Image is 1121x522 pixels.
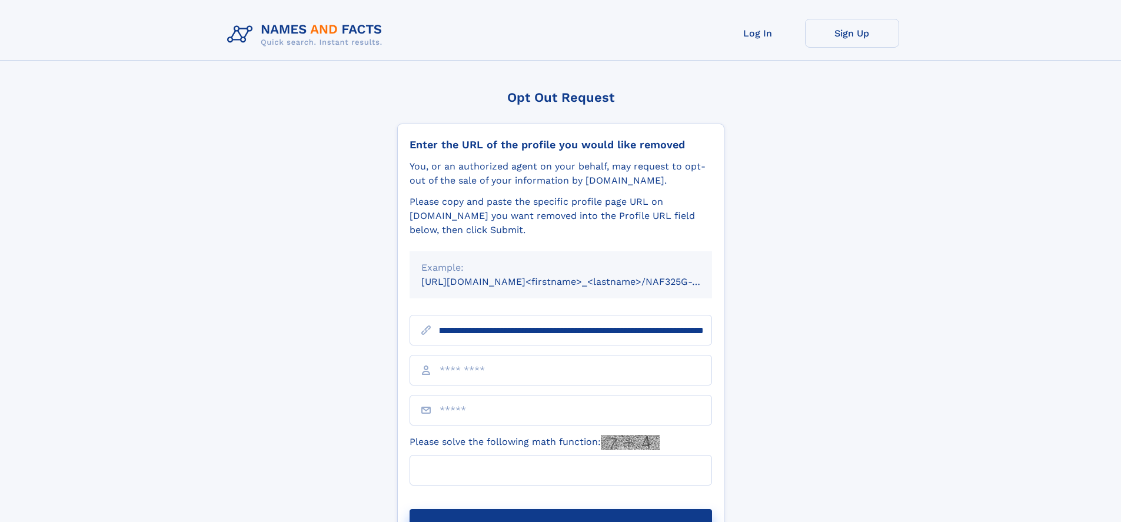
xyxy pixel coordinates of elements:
[711,19,805,48] a: Log In
[410,159,712,188] div: You, or an authorized agent on your behalf, may request to opt-out of the sale of your informatio...
[410,195,712,237] div: Please copy and paste the specific profile page URL on [DOMAIN_NAME] you want removed into the Pr...
[222,19,392,51] img: Logo Names and Facts
[421,261,700,275] div: Example:
[805,19,899,48] a: Sign Up
[421,276,734,287] small: [URL][DOMAIN_NAME]<firstname>_<lastname>/NAF325G-xxxxxxxx
[410,138,712,151] div: Enter the URL of the profile you would like removed
[397,90,724,105] div: Opt Out Request
[410,435,660,450] label: Please solve the following math function:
